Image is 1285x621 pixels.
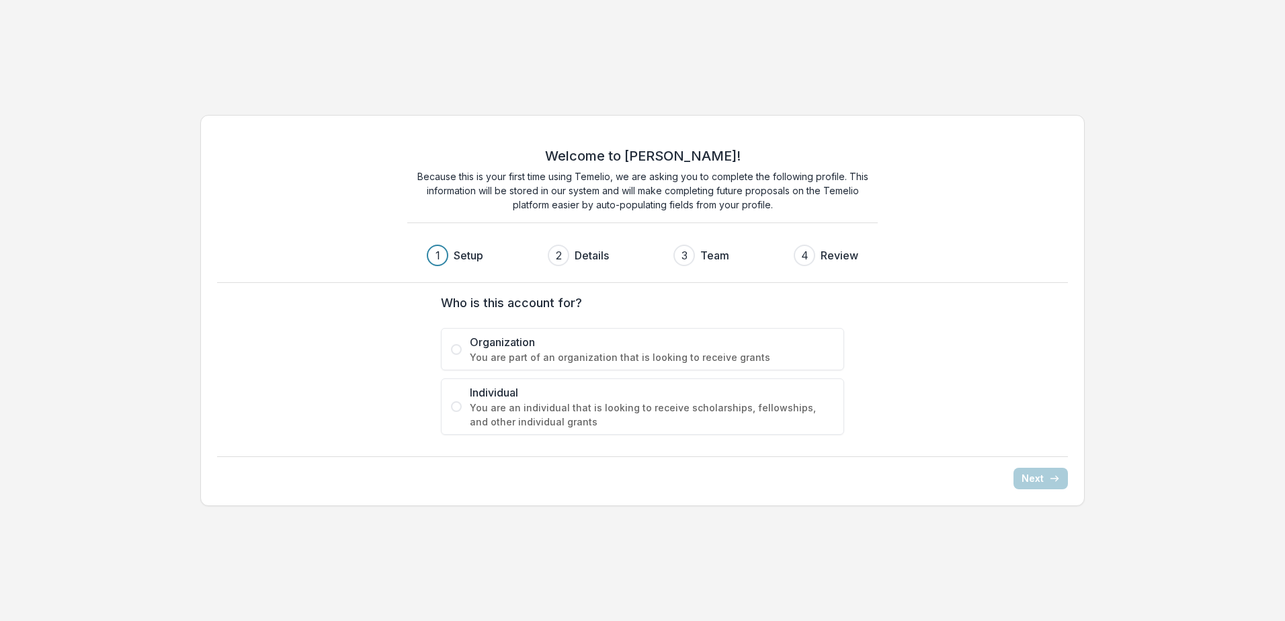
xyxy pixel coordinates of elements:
[436,247,440,263] div: 1
[801,247,809,263] div: 4
[470,334,834,350] span: Organization
[470,384,834,401] span: Individual
[470,401,834,429] span: You are an individual that is looking to receive scholarships, fellowships, and other individual ...
[1013,468,1068,489] button: Next
[470,350,834,364] span: You are part of an organization that is looking to receive grants
[556,247,562,263] div: 2
[427,245,858,266] div: Progress
[575,247,609,263] h3: Details
[441,294,836,312] label: Who is this account for?
[681,247,688,263] div: 3
[454,247,483,263] h3: Setup
[407,169,878,212] p: Because this is your first time using Temelio, we are asking you to complete the following profil...
[545,148,741,164] h2: Welcome to [PERSON_NAME]!
[700,247,729,263] h3: Team
[821,247,858,263] h3: Review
